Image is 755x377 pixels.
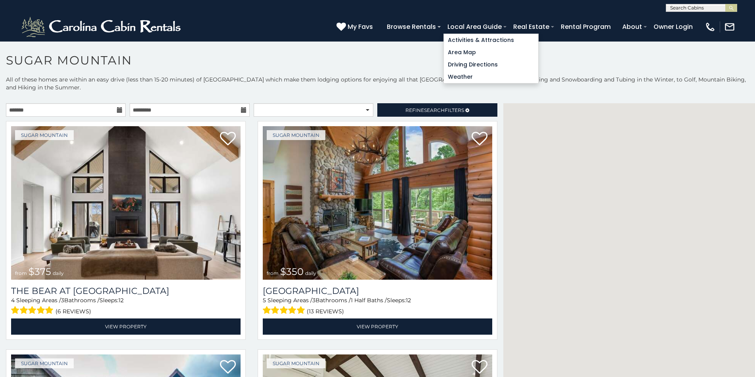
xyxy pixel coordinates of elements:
img: The Bear At Sugar Mountain [11,126,241,280]
h3: Grouse Moor Lodge [263,286,492,296]
a: The Bear At [GEOGRAPHIC_DATA] [11,286,241,296]
span: $350 [280,266,304,277]
a: My Favs [336,22,375,32]
a: Weather [444,71,538,83]
a: Add to favorites [220,359,236,376]
a: Add to favorites [472,359,487,376]
a: Add to favorites [472,131,487,148]
a: View Property [11,318,241,335]
img: White-1-2.png [20,15,184,39]
a: Driving Directions [444,59,538,71]
img: mail-regular-white.png [724,21,735,32]
a: The Bear At Sugar Mountain from $375 daily [11,126,241,280]
span: from [15,270,27,276]
span: (6 reviews) [55,306,91,316]
a: Activities & Attractions [444,34,538,46]
a: Sugar Mountain [15,130,74,140]
a: View Property [263,318,492,335]
a: Sugar Mountain [267,130,325,140]
span: $375 [29,266,51,277]
span: Refine Filters [405,107,464,113]
img: phone-regular-white.png [705,21,716,32]
a: About [618,20,646,34]
a: Real Estate [509,20,553,34]
a: Owner Login [650,20,697,34]
a: RefineSearchFilters [377,103,497,117]
a: Local Area Guide [443,20,506,34]
span: 12 [119,297,124,304]
span: 3 [61,297,64,304]
span: 3 [312,297,315,304]
span: daily [53,270,64,276]
img: Grouse Moor Lodge [263,126,492,280]
a: Grouse Moor Lodge from $350 daily [263,126,492,280]
a: Add to favorites [220,131,236,148]
a: Rental Program [557,20,615,34]
span: 5 [263,297,266,304]
div: Sleeping Areas / Bathrooms / Sleeps: [11,296,241,316]
span: daily [305,270,316,276]
a: Sugar Mountain [15,358,74,368]
a: Browse Rentals [383,20,440,34]
span: (13 reviews) [307,306,344,316]
span: 4 [11,297,15,304]
div: Sleeping Areas / Bathrooms / Sleeps: [263,296,492,316]
span: from [267,270,279,276]
span: 1 Half Baths / [351,297,387,304]
a: Sugar Mountain [267,358,325,368]
span: My Favs [348,22,373,32]
a: Area Map [444,46,538,59]
h3: The Bear At Sugar Mountain [11,286,241,296]
a: [GEOGRAPHIC_DATA] [263,286,492,296]
span: Search [424,107,445,113]
span: 12 [406,297,411,304]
